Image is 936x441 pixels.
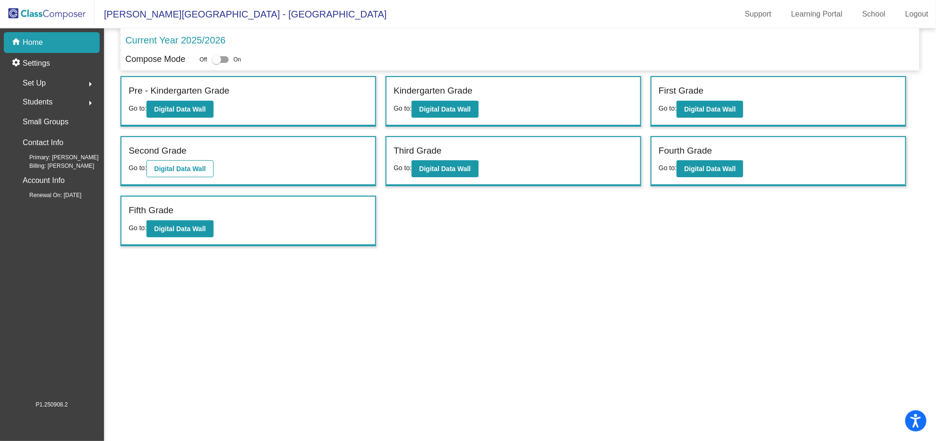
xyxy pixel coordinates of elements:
b: Digital Data Wall [419,105,471,113]
button: Digital Data Wall [146,220,213,237]
b: Digital Data Wall [154,105,206,113]
span: Go to: [394,164,412,172]
button: Digital Data Wall [677,160,743,177]
span: Go to: [129,104,146,112]
button: Digital Data Wall [412,101,478,118]
a: School [855,7,893,22]
p: Current Year 2025/2026 [125,33,225,47]
p: Contact Info [23,136,63,149]
label: Second Grade [129,144,187,158]
span: Go to: [129,224,146,232]
span: Primary: [PERSON_NAME] [14,153,99,162]
b: Digital Data Wall [419,165,471,173]
b: Digital Data Wall [154,225,206,233]
p: Settings [23,58,50,69]
button: Digital Data Wall [146,101,213,118]
button: Digital Data Wall [412,160,478,177]
p: Home [23,37,43,48]
a: Learning Portal [784,7,850,22]
b: Digital Data Wall [684,105,736,113]
label: Fourth Grade [659,144,712,158]
label: First Grade [659,84,704,98]
span: Go to: [659,104,677,112]
a: Logout [898,7,936,22]
b: Digital Data Wall [684,165,736,173]
mat-icon: arrow_right [85,78,96,90]
b: Digital Data Wall [154,165,206,173]
label: Pre - Kindergarten Grade [129,84,229,98]
span: Billing: [PERSON_NAME] [14,162,94,170]
span: On [233,55,241,64]
button: Digital Data Wall [677,101,743,118]
span: [PERSON_NAME][GEOGRAPHIC_DATA] - [GEOGRAPHIC_DATA] [94,7,387,22]
p: Small Groups [23,115,69,129]
span: Off [199,55,207,64]
label: Third Grade [394,144,441,158]
label: Fifth Grade [129,204,173,217]
mat-icon: arrow_right [85,97,96,109]
label: Kindergarten Grade [394,84,472,98]
span: Go to: [394,104,412,112]
mat-icon: home [11,37,23,48]
p: Compose Mode [125,53,185,66]
span: Set Up [23,77,46,90]
button: Digital Data Wall [146,160,213,177]
mat-icon: settings [11,58,23,69]
span: Go to: [659,164,677,172]
span: Students [23,95,52,109]
span: Go to: [129,164,146,172]
p: Account Info [23,174,65,187]
a: Support [738,7,779,22]
span: Renewal On: [DATE] [14,191,81,199]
